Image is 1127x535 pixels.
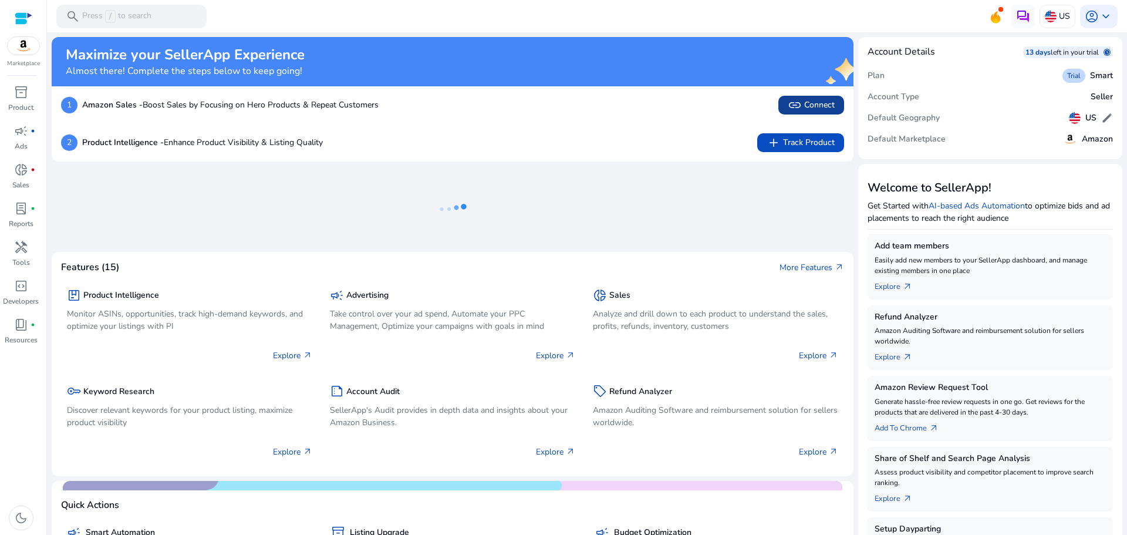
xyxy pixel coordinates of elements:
span: campaign [330,288,344,302]
button: addTrack Product [757,133,844,152]
p: Explore [536,446,575,458]
span: Track Product [767,136,835,150]
a: Explorearrow_outward [875,276,922,292]
span: arrow_outward [566,447,575,456]
a: Add To Chrome [875,418,948,434]
p: Monitor ASINs, opportunities, track high-demand keywords, and optimize your listings with PI [67,308,312,332]
span: arrow_outward [903,352,912,362]
h5: US [1085,113,1096,123]
h5: Advertising [346,291,389,301]
span: book_4 [14,318,28,332]
span: fiber_manual_record [31,167,35,172]
span: arrow_outward [829,351,838,360]
h5: Keyword Research [83,387,154,397]
h5: Sales [609,291,630,301]
p: Get Started with to optimize bids and ad placements to reach the right audience [868,200,1113,224]
p: 1 [61,97,77,113]
h2: Maximize your SellerApp Experience [66,46,305,63]
p: Tools [12,257,30,268]
p: Sales [12,180,29,190]
b: Product Intelligence - [82,137,164,148]
h5: Product Intelligence [83,291,159,301]
p: Discover relevant keywords for your product listing, maximize product visibility [67,404,312,429]
span: fiber_manual_record [31,129,35,133]
p: Take control over your ad spend, Automate your PPC Management, Optimize your campaigns with goals... [330,308,575,332]
p: Explore [799,349,838,362]
span: arrow_outward [903,494,912,503]
p: Marketplace [7,59,40,68]
h4: Features (15) [61,262,119,273]
span: donut_small [593,288,607,302]
button: linkConnect [778,96,844,115]
span: arrow_outward [835,263,844,272]
p: Product [8,102,33,113]
h5: Default Marketplace [868,134,946,144]
span: link [788,98,802,112]
span: arrow_outward [566,351,575,360]
h5: Default Geography [868,113,940,123]
h4: Quick Actions [61,500,119,511]
p: Explore [536,349,575,362]
p: Ads [15,141,28,152]
span: handyman [14,240,28,254]
p: Generate hassle-free review requests in one go. Get reviews for the products that are delivered i... [875,396,1106,418]
h5: Setup Dayparting [875,524,1106,534]
h5: Amazon Review Request Tool [875,383,1106,393]
img: us.svg [1045,11,1057,22]
span: add [767,136,781,150]
span: fiber_manual_record [31,206,35,211]
h5: Account Audit [346,387,400,397]
a: Explorearrow_outward [875,488,922,504]
h5: Seller [1091,92,1113,102]
h4: Almost there! Complete the steps below to keep going! [66,66,305,77]
span: search [66,9,80,23]
span: edit [1101,112,1113,124]
span: inventory_2 [14,85,28,99]
span: arrow_outward [903,282,912,291]
span: package [67,288,81,302]
span: fiber_manual_record [31,322,35,327]
p: US [1059,6,1070,26]
p: left in your trial [1051,48,1104,57]
p: 2 [61,134,77,151]
a: Explorearrow_outward [875,346,922,363]
span: lab_profile [14,201,28,216]
span: account_circle [1085,9,1099,23]
h5: Add team members [875,241,1106,251]
img: amazon.svg [1063,132,1077,146]
p: 13 days [1025,48,1051,57]
p: Reports [9,218,33,229]
h5: Share of Shelf and Search Page Analysis [875,454,1106,464]
span: keyboard_arrow_down [1099,9,1113,23]
p: Amazon Auditing Software and reimbursement solution for sellers worldwide. [875,325,1106,346]
h5: Refund Analyzer [875,312,1106,322]
p: Developers [3,296,39,307]
span: / [105,10,116,23]
h5: Amazon [1082,134,1113,144]
p: Enhance Product Visibility & Listing Quality [82,136,323,149]
p: Amazon Auditing Software and reimbursement solution for sellers worldwide. [593,404,838,429]
span: campaign [14,124,28,138]
h5: Refund Analyzer [609,387,672,397]
span: dark_mode [14,511,28,525]
span: arrow_outward [303,351,312,360]
span: arrow_outward [829,447,838,456]
b: Amazon Sales - [82,99,143,110]
span: sell [593,384,607,398]
p: Explore [273,349,312,362]
img: amazon.svg [8,37,39,55]
span: Trial [1067,71,1081,80]
p: Easily add new members to your SellerApp dashboard, and manage existing members in one place [875,255,1106,276]
p: Resources [5,335,38,345]
p: Explore [273,446,312,458]
span: arrow_outward [303,447,312,456]
p: Analyze and drill down to each product to understand the sales, profits, refunds, inventory, cust... [593,308,838,332]
h4: Account Details [868,46,935,58]
span: key [67,384,81,398]
h5: Smart [1090,71,1113,81]
span: arrow_outward [929,423,939,433]
p: Explore [799,446,838,458]
span: Connect [788,98,835,112]
span: donut_small [14,163,28,177]
h3: Welcome to SellerApp! [868,181,1113,195]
